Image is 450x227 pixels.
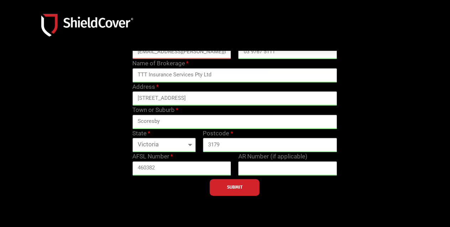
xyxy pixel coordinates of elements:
[132,82,159,92] label: Address
[41,14,133,36] img: Shield-Cover-Underwriting-Australia-logo-full
[238,152,307,161] label: AR Number (if applicable)
[132,59,189,68] label: Name of Brokerage
[210,179,260,196] button: SUBMIT
[132,129,150,138] label: State
[132,152,173,161] label: AFSL Number
[132,106,178,115] label: Town or Suburb
[227,187,243,188] span: SUBMIT
[203,129,233,138] label: Postcode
